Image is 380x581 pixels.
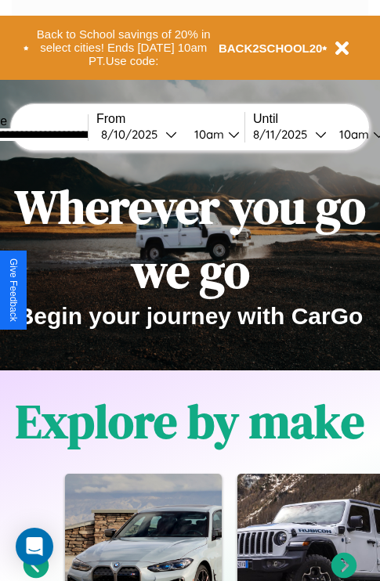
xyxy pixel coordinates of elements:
button: Back to School savings of 20% in select cities! Ends [DATE] 10am PT.Use code: [29,23,219,72]
div: 8 / 11 / 2025 [253,127,315,142]
b: BACK2SCHOOL20 [219,41,323,55]
button: 8/10/2025 [96,126,182,143]
h1: Explore by make [16,389,364,453]
label: From [96,112,244,126]
div: Open Intercom Messenger [16,528,53,565]
button: 10am [182,126,244,143]
div: Give Feedback [8,258,19,322]
div: 8 / 10 / 2025 [101,127,165,142]
div: 10am [331,127,373,142]
div: 10am [186,127,228,142]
